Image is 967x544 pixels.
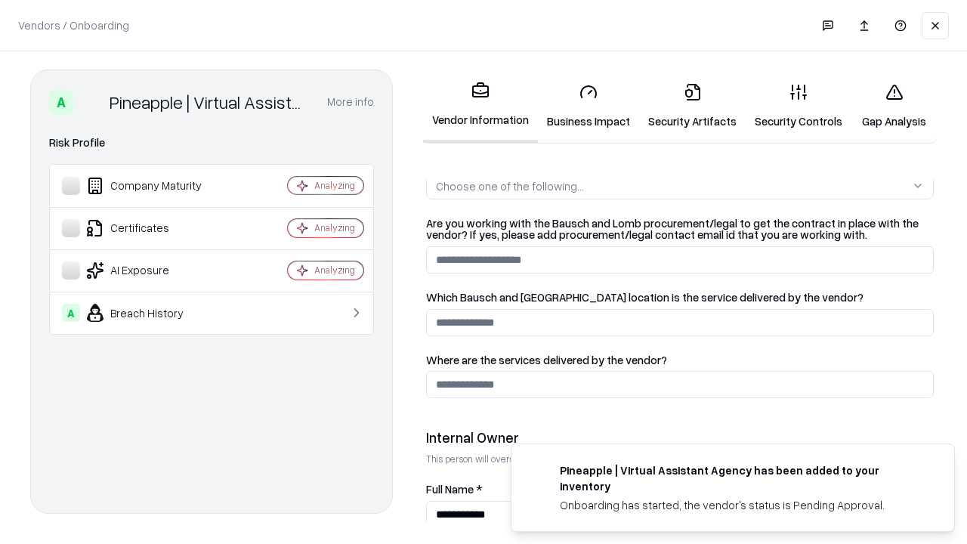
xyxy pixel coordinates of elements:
[79,90,103,114] img: Pineapple | Virtual Assistant Agency
[62,304,243,322] div: Breach History
[62,177,243,195] div: Company Maturity
[560,497,918,513] div: Onboarding has started, the vendor's status is Pending Approval.
[62,261,243,280] div: AI Exposure
[314,221,355,234] div: Analyzing
[426,453,934,465] p: This person will oversee the vendor relationship and coordinate any required assessments or appro...
[746,71,851,141] a: Security Controls
[62,304,80,322] div: A
[110,90,309,114] div: Pineapple | Virtual Assistant Agency
[314,179,355,192] div: Analyzing
[423,70,538,143] a: Vendor Information
[530,462,548,481] img: trypineapple.com
[18,17,129,33] p: Vendors / Onboarding
[426,292,934,303] label: Which Bausch and [GEOGRAPHIC_DATA] location is the service delivered by the vendor?
[327,88,374,116] button: More info
[560,462,918,494] div: Pineapple | Virtual Assistant Agency has been added to your inventory
[851,71,937,141] a: Gap Analysis
[426,428,934,447] div: Internal Owner
[314,264,355,277] div: Analyzing
[538,71,639,141] a: Business Impact
[426,172,934,199] button: Choose one of the following...
[436,178,584,194] div: Choose one of the following...
[49,134,374,152] div: Risk Profile
[62,219,243,237] div: Certificates
[426,354,934,366] label: Where are the services delivered by the vendor?
[426,484,934,495] label: Full Name *
[639,71,746,141] a: Security Artifacts
[49,90,73,114] div: A
[426,218,934,240] label: Are you working with the Bausch and Lomb procurement/legal to get the contract in place with the ...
